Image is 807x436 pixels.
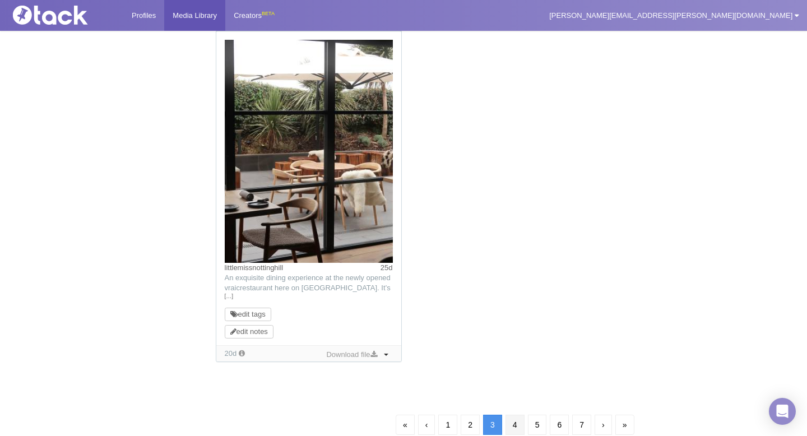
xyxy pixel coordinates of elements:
[550,415,569,435] a: 6
[381,263,393,273] time: Posted: 09/08/2025, 10:21:51
[8,6,120,25] img: Tack
[225,349,237,358] time: Added: 14/08/2025, 09:27:44
[505,415,525,435] a: 4
[615,415,634,435] a: Last
[595,415,612,435] a: Next
[225,273,391,383] span: An exquisite dining experience at the newly opened vraicrestaurant here on [GEOGRAPHIC_DATA]. It’...
[461,415,480,435] a: 2
[438,415,457,435] a: 1
[396,415,415,435] a: First
[769,398,796,425] div: Open Intercom Messenger
[528,415,547,435] a: 5
[418,415,435,435] a: Previous
[225,40,393,263] img: Image may contain: indoors, interior design, furniture, table, dining table, coffee table, window...
[262,8,275,20] div: BETA
[572,415,591,435] a: 7
[225,263,284,272] a: littlemissnottinghill
[323,349,379,361] a: Download file
[230,310,266,318] a: edit tags
[230,327,268,336] a: edit notes
[483,415,502,435] a: 3
[225,291,393,302] a: […]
